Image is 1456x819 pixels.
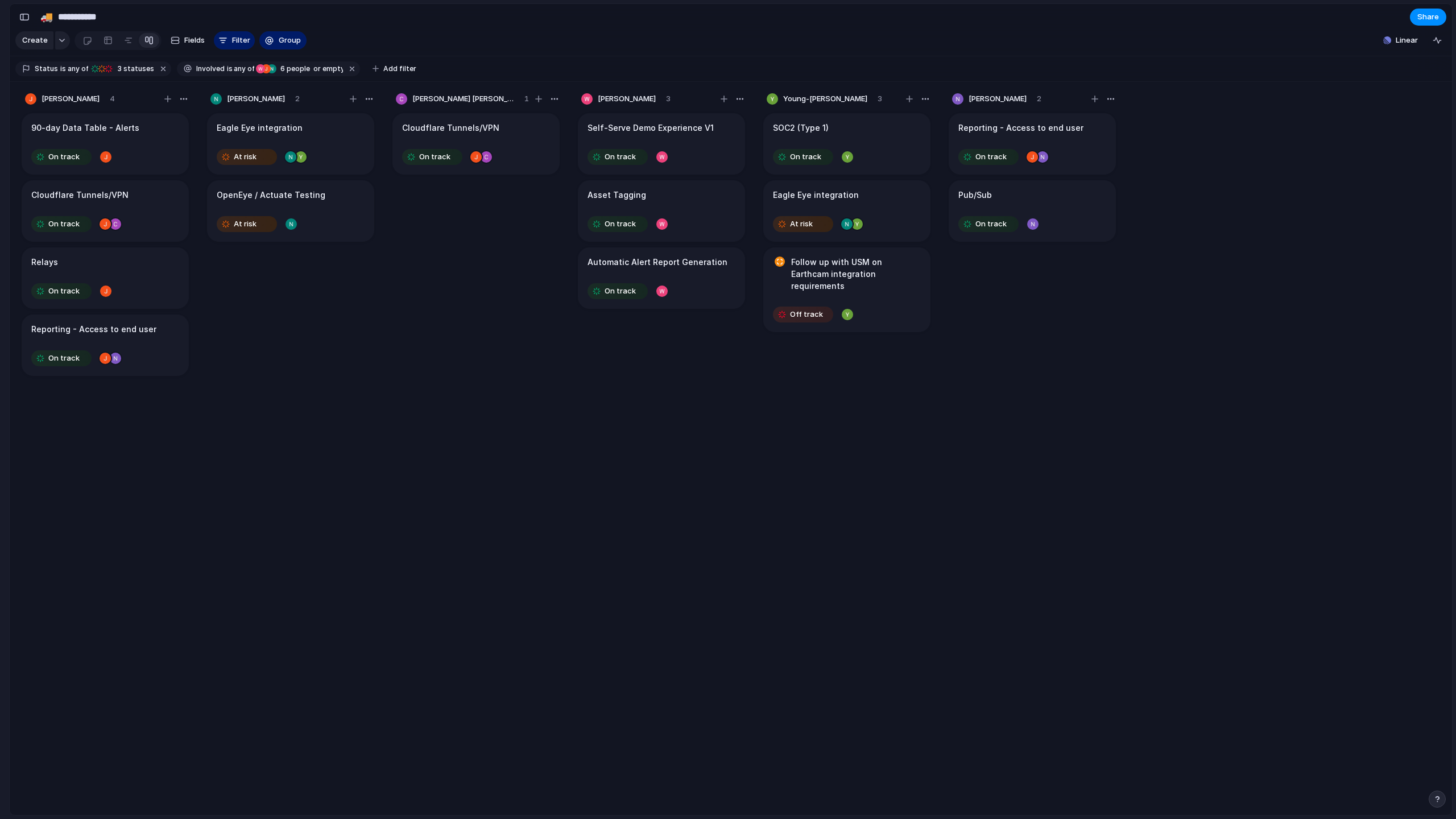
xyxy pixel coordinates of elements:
[28,148,94,166] button: On track
[585,148,651,166] button: On track
[42,93,100,105] span: [PERSON_NAME]
[232,35,250,46] span: Filter
[312,64,343,74] span: or empty
[214,31,255,49] button: Filter
[214,215,280,233] button: At risk
[949,113,1116,175] div: Reporting - Access to end userOn track
[383,64,416,74] span: Add filter
[227,64,233,74] span: is
[295,93,300,105] span: 2
[1410,9,1446,26] button: Share
[114,64,123,73] span: 3
[958,189,992,201] h1: Pub/Sub
[878,93,882,105] span: 3
[234,218,257,230] span: At risk
[605,286,636,297] span: On track
[89,63,156,75] button: 3 statuses
[1037,93,1041,105] span: 2
[763,113,930,175] div: SOC2 (Type 1)On track
[22,113,189,175] div: 90-day Data Table - AlertsOn track
[578,247,745,309] div: Automatic Alert Report GenerationOn track
[791,256,921,292] h1: Follow up with USM on Earthcam integration requirements
[15,31,53,49] button: Create
[770,148,836,166] button: On track
[48,353,80,364] span: On track
[783,93,867,105] span: Young-[PERSON_NAME]
[975,218,1007,230] span: On track
[955,215,1021,233] button: On track
[217,122,303,134] h1: Eagle Eye integration
[60,64,66,74] span: is
[40,9,53,24] div: 🚚
[524,93,529,105] span: 1
[955,148,1021,166] button: On track
[588,189,646,201] h1: Asset Tagging
[279,35,301,46] span: Group
[22,315,189,376] div: Reporting - Access to end userOn track
[773,189,859,201] h1: Eagle Eye integration
[588,256,727,268] h1: Automatic Alert Report Generation
[1396,35,1418,46] span: Linear
[166,31,209,49] button: Fields
[419,151,450,163] span: On track
[1417,11,1439,23] span: Share
[31,323,156,336] h1: Reporting - Access to end user
[1379,32,1422,49] button: Linear
[22,180,189,242] div: Cloudflare Tunnels/VPNOn track
[666,93,671,105] span: 3
[184,35,205,46] span: Fields
[38,8,56,26] button: 🚚
[58,63,90,75] button: isany of
[35,64,58,74] span: Status
[48,151,80,163] span: On track
[790,218,813,230] span: At risk
[975,151,1007,163] span: On track
[605,151,636,163] span: On track
[110,93,115,105] span: 4
[277,64,310,74] span: people
[402,122,499,134] h1: Cloudflare Tunnels/VPN
[217,189,325,201] h1: OpenEye / Actuate Testing
[773,122,829,134] h1: SOC2 (Type 1)
[31,122,139,134] h1: 90-day Data Table - Alerts
[578,113,745,175] div: Self-Serve Demo Experience V1On track
[28,282,94,300] button: On track
[958,122,1083,134] h1: Reporting - Access to end user
[585,215,651,233] button: On track
[48,218,80,230] span: On track
[255,63,345,75] button: 6 peopleor empty
[196,64,225,74] span: Involved
[28,215,94,233] button: On track
[949,180,1116,242] div: Pub/SubOn track
[770,305,836,324] button: Off track
[366,61,423,77] button: Add filter
[392,113,560,175] div: Cloudflare Tunnels/VPNOn track
[28,349,94,367] button: On track
[770,215,836,233] button: At risk
[207,113,374,175] div: Eagle Eye integrationAt risk
[225,63,257,75] button: isany of
[259,31,307,49] button: Group
[588,122,714,134] h1: Self-Serve Demo Experience V1
[214,148,280,166] button: At risk
[66,64,88,74] span: any of
[598,93,656,105] span: [PERSON_NAME]
[207,180,374,242] div: OpenEye / Actuate TestingAt risk
[969,93,1027,105] span: [PERSON_NAME]
[790,151,821,163] span: On track
[233,64,255,74] span: any of
[763,180,930,242] div: Eagle Eye integrationAt risk
[227,93,285,105] span: [PERSON_NAME]
[114,64,154,74] span: statuses
[763,247,930,332] div: Follow up with USM on Earthcam integration requirementsOff track
[605,218,636,230] span: On track
[412,93,514,105] span: [PERSON_NAME] [PERSON_NAME]
[234,151,257,163] span: At risk
[790,309,823,320] span: Off track
[585,282,651,300] button: On track
[31,256,58,268] h1: Relays
[48,286,80,297] span: On track
[399,148,465,166] button: On track
[22,35,48,46] span: Create
[22,247,189,309] div: RelaysOn track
